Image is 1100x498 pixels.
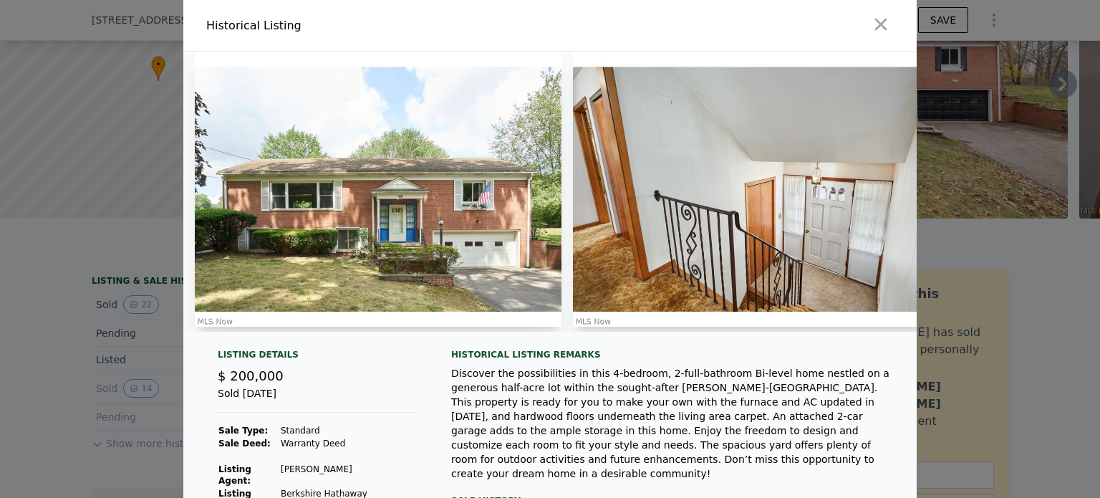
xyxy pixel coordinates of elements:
div: Sold [DATE] [218,386,417,413]
span: $ 200,000 [218,368,284,383]
strong: Sale Type: [218,426,268,436]
strong: Listing Agent: [218,464,251,486]
strong: Sale Deed: [218,439,271,449]
td: Standard [280,424,417,437]
div: Discover the possibilities in this 4-bedroom, 2-full-bathroom Bi-level home nestled on a generous... [451,366,894,481]
img: Property Img [195,52,561,327]
img: Property Img [573,52,940,327]
td: Warranty Deed [280,437,417,450]
td: [PERSON_NAME] [280,463,417,487]
div: Historical Listing remarks [451,349,894,360]
div: Historical Listing [206,17,544,34]
div: Listing Details [218,349,417,366]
